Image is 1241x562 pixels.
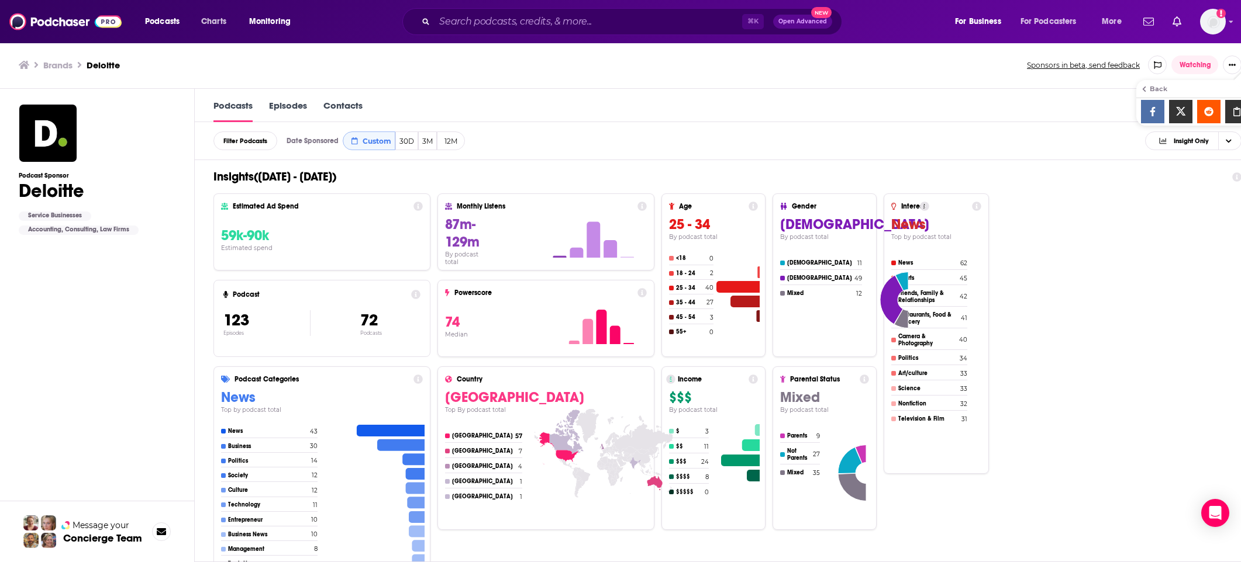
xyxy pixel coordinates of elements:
[742,14,764,29] span: ⌘ K
[709,328,713,336] h4: 0
[960,370,967,377] h4: 33
[228,472,309,479] h4: Society
[269,100,307,122] a: Episodes
[669,406,757,414] h4: By podcast total
[41,515,56,530] img: Jules Profile
[960,385,967,393] h4: 33
[311,516,318,523] h4: 10
[1094,12,1136,31] button: open menu
[705,428,709,435] h4: 3
[518,463,522,470] h4: 4
[41,533,56,548] img: Barbara Profile
[960,400,967,408] h4: 32
[228,487,309,494] h4: Culture
[313,501,318,509] h4: 11
[816,432,820,440] h4: 9
[1139,12,1159,32] a: Show notifications dropdown
[520,478,522,485] h4: 1
[710,269,713,277] h4: 2
[1216,9,1226,18] svg: Add a profile image
[701,458,709,466] h4: 24
[960,293,967,300] h4: 42
[1169,100,1192,123] a: Share on X/Twitter
[445,406,675,414] h4: Top By podcast total
[254,169,336,184] span: ( [DATE] - [DATE] )
[145,13,180,30] span: Podcasts
[678,375,743,383] h4: Income
[228,501,310,508] h4: Technology
[1197,100,1221,123] a: Share on Reddit
[452,478,518,485] h4: [GEOGRAPHIC_DATA]
[9,11,122,33] img: Podchaser - Follow, Share and Rate Podcasts
[676,473,702,480] h4: $$$$
[395,131,418,150] button: 30D
[792,202,915,210] h4: Gender
[221,227,269,244] span: 59k-90k
[1201,499,1229,527] div: Open Intercom Messenger
[311,530,318,538] h4: 10
[228,443,307,450] h4: Business
[520,493,522,501] h4: 1
[454,289,633,297] h4: Powerscore
[669,233,757,241] h4: By podcast total
[19,226,139,235] div: Accounting, Consulting, Law Firms
[898,400,957,407] h4: Nonfiction
[1146,86,1167,92] div: Back
[710,314,713,321] h4: 3
[445,331,493,338] h4: Median
[87,60,120,71] h3: Deloitte
[228,428,307,435] h4: News
[249,13,291,30] span: Monitoring
[676,299,704,306] h4: 35 - 44
[23,515,39,530] img: Sydney Profile
[221,244,291,252] h4: Estimated spend
[709,255,713,262] h4: 0
[1141,100,1164,123] a: Share on Facebook
[452,463,516,470] h4: [GEOGRAPHIC_DATA]
[787,275,852,282] h4: [DEMOGRAPHIC_DATA]
[787,259,855,266] h4: [DEMOGRAPHIC_DATA]
[676,443,701,450] h4: $$
[312,487,318,494] h4: 12
[787,469,810,476] h4: Mixed
[787,432,813,439] h4: Parents
[437,131,465,150] button: 12M
[515,432,522,440] h4: 57
[960,275,967,282] h4: 45
[676,270,707,277] h4: 18 - 24
[23,533,39,548] img: Jon Profile
[780,233,929,241] h4: By podcast total
[960,355,967,362] h4: 34
[705,488,709,496] h4: 0
[241,12,306,31] button: open menu
[228,546,311,553] h4: Management
[706,299,713,306] h4: 27
[418,131,437,150] button: 3M
[314,545,318,553] h4: 8
[811,7,832,18] span: New
[457,375,661,383] h4: Country
[63,532,142,544] h3: Concierge Team
[343,131,395,150] button: Custom
[287,137,339,145] h4: Date Sponsored
[669,216,757,233] h3: 25 - 34
[1200,9,1226,34] img: User Profile
[235,375,408,383] h4: Podcast Categories
[360,330,382,336] p: Podcasts
[669,388,757,406] h3: $$$
[1174,138,1209,144] span: Insight Only
[891,216,981,233] h3: News
[223,310,249,330] span: 123
[213,100,253,122] a: Podcasts
[813,469,820,477] h4: 35
[679,202,743,210] h4: Age
[676,255,706,262] h4: <18
[519,447,522,455] h4: 7
[1168,12,1186,32] a: Show notifications dropdown
[43,60,73,71] h3: Brands
[221,406,422,414] h4: Top by podcast total
[705,284,713,292] h4: 40
[898,370,957,377] h4: Art/culture
[323,100,363,122] a: Contacts
[787,447,810,462] h4: Not Parents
